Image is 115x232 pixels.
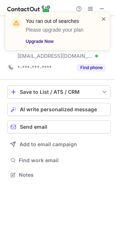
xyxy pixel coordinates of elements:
div: Save to List / ATS / CRM [20,89,98,95]
span: Notes [19,172,108,178]
button: Send email [7,120,111,133]
header: You ran out of searches [26,17,92,25]
span: Add to email campaign [20,141,77,147]
a: Upgrade Now [26,38,92,45]
button: AI write personalized message [7,103,111,116]
button: Notes [7,170,111,180]
span: AI write personalized message [20,107,97,112]
img: warning [10,17,22,29]
span: Find work email [19,157,108,164]
img: ContactOut v5.3.10 [7,4,51,13]
button: save-profile-one-click [7,85,111,99]
button: Add to email campaign [7,138,111,151]
span: Send email [20,124,47,130]
button: Reveal Button [77,64,106,71]
button: Find work email [7,155,111,165]
p: Please upgrade your plan [26,26,92,33]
